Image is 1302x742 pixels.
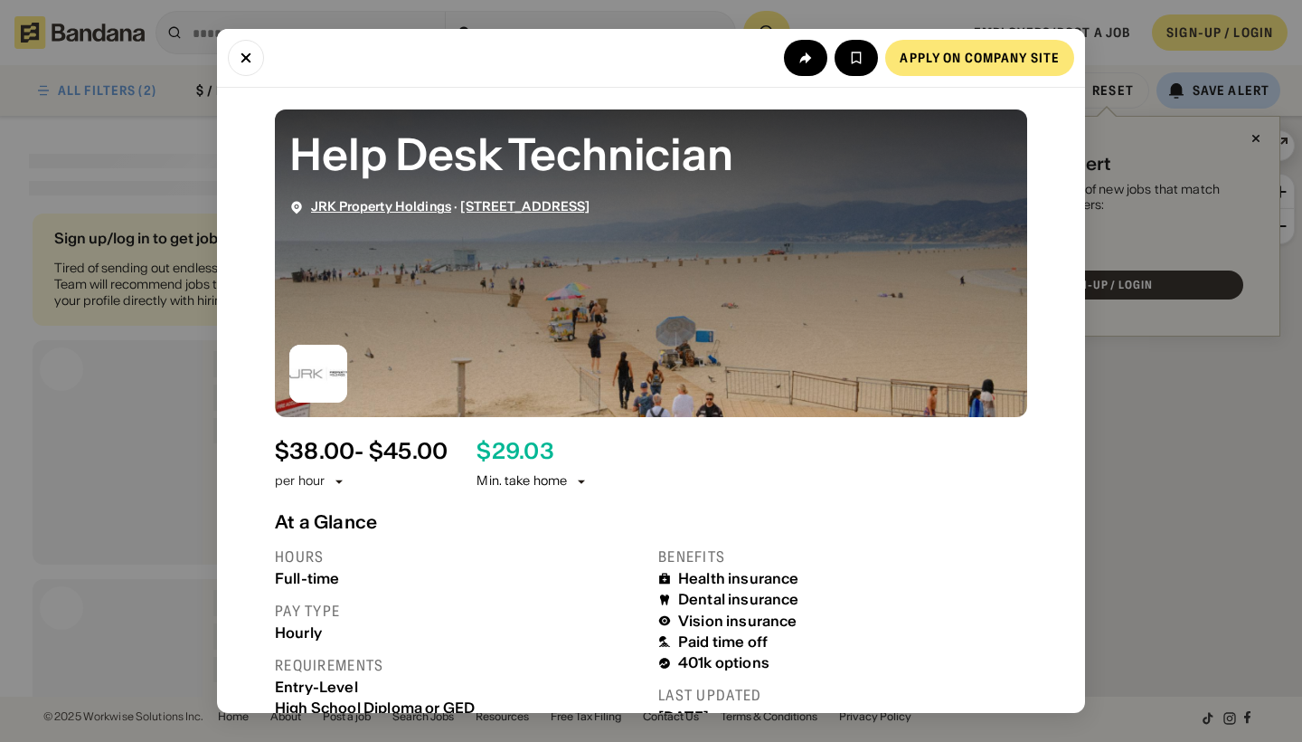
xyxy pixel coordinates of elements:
div: Pay type [275,602,644,621]
div: Benefits [658,547,1027,566]
div: Min. take home [476,472,589,490]
div: Apply on company site [900,52,1060,64]
img: JRK Property Holdings logo [289,345,347,403]
div: Hours [275,547,644,566]
div: Last updated [658,686,1027,705]
div: Requirements [275,656,644,675]
div: · [311,199,590,214]
div: Entry-Level [275,679,644,696]
div: Dental insurance [678,591,799,608]
div: $ 38.00 - $45.00 [275,439,448,465]
button: Close [228,40,264,76]
div: $ 29.03 [476,439,553,465]
div: per hour [275,472,325,490]
div: At a Glance [275,511,1027,533]
div: High School Diploma or GED [275,699,644,717]
div: Help Desk Technician [289,124,1013,185]
div: Vision insurance [678,613,797,630]
div: Paid time off [678,633,768,651]
div: [DATE] [658,709,1027,726]
div: Hourly [275,624,644,642]
div: Health insurance [678,570,799,587]
a: JRK Property Holdings [311,198,451,214]
div: 401k options [678,654,769,671]
div: Full-time [275,570,644,587]
a: [STREET_ADDRESS] [460,198,590,214]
